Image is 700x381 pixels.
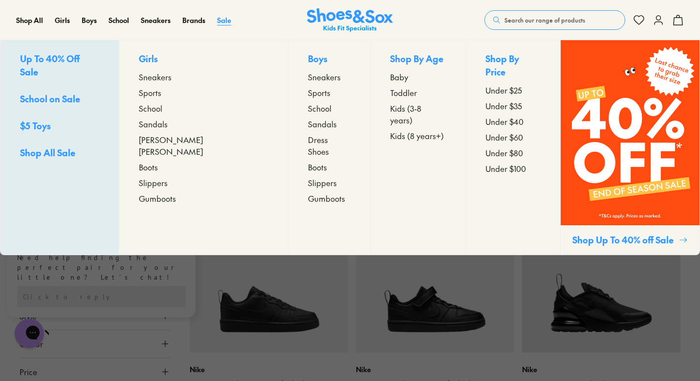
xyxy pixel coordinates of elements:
a: Shop All Sale [20,146,99,161]
span: Boots [308,161,327,173]
span: Baby [390,71,408,83]
img: SNS_WEBASSETS_GRID_1080x1440_3.png [561,40,700,225]
p: Nike [190,364,348,375]
a: Boys [82,15,97,25]
span: Sneakers [139,71,172,83]
span: Toddler [390,87,417,98]
a: Under $35 [485,100,541,112]
span: School [139,102,162,114]
iframe: Gorgias live chat messenger [10,315,49,352]
span: Gumboots [308,192,345,204]
a: Under $40 [485,116,541,127]
p: Shop By Price [485,52,541,80]
p: Shop Up To 40% off Sale [572,233,675,246]
a: Sports [139,87,268,98]
a: School [308,102,351,114]
a: $5 Toys [20,119,99,134]
a: Sneakers [308,71,351,83]
span: Under $25 [485,84,522,96]
span: Slippers [308,177,337,189]
a: Slippers [139,177,268,189]
span: Under $100 [485,163,526,174]
h3: Shoes [37,14,75,24]
a: Shoes & Sox [307,8,393,32]
span: Under $40 [485,116,524,127]
span: Price [20,366,37,378]
a: Under $25 [485,84,541,96]
a: Gumboots [139,192,268,204]
span: Slippers [139,177,168,189]
a: School on Sale [20,92,99,107]
p: Boys [308,52,351,67]
a: Baby [390,71,445,83]
div: Campaign message [7,1,196,95]
a: Kids (8 years+) [390,130,445,142]
button: Search our range of products [484,10,625,30]
span: Sports [308,87,330,98]
a: Toddler [390,87,445,98]
span: Search our range of products [504,16,585,24]
img: SNS_Logo_Responsive.svg [307,8,393,32]
span: Sports [139,87,161,98]
span: Sandals [139,118,168,130]
span: Under $35 [485,100,522,112]
a: Boots [139,161,268,173]
a: Kids (3-8 years) [390,102,445,126]
a: Under $80 [485,147,541,159]
a: Sale [217,15,231,25]
img: Shoes logo [17,11,33,27]
a: Slippers [308,177,351,189]
a: Sneakers [141,15,171,25]
a: Under $60 [485,131,541,143]
a: Sneakers [139,71,268,83]
p: Nike [522,364,680,375]
a: School [109,15,129,25]
span: Under $60 [485,131,523,143]
a: Dress Shoes [308,134,351,157]
div: Reply to the campaigns [17,64,186,86]
a: Sports [308,87,351,98]
a: Free Shipping [522,194,680,353]
a: School [139,102,268,114]
p: Girls [139,52,268,67]
a: Girls [55,15,70,25]
p: Shop By Age [390,52,445,67]
span: Kids (8 years+) [390,130,444,142]
span: Under $80 [485,147,523,159]
a: Under $100 [485,163,541,174]
div: Message from Shoes. Need help finding the perfect pair for your little one? Let’s chat! [7,11,196,60]
div: Need help finding the perfect pair for your little one? Let’s chat! [17,31,186,60]
a: Sandals [139,118,268,130]
span: $5 Toys [20,119,51,132]
button: Dismiss campaign [172,12,186,26]
a: Shop All [16,15,43,25]
span: School [308,102,331,114]
span: Sneakers [308,71,341,83]
span: School on Sale [20,93,80,105]
span: Gumboots [139,192,176,204]
span: Up To 40% Off Sale [20,52,80,78]
a: [PERSON_NAME] [PERSON_NAME] [139,134,268,157]
p: Nike [356,364,514,375]
a: Boots [308,161,351,173]
span: Shop All Sale [20,146,75,159]
a: Up To 40% Off Sale [20,52,99,80]
a: Shop Up To 40% off Sale [560,40,700,255]
a: Brands [182,15,205,25]
a: Sandals [308,118,351,130]
a: Gumboots [308,192,351,204]
span: Sandals [308,118,337,130]
span: Boots [139,161,158,173]
button: Colour [20,330,170,357]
